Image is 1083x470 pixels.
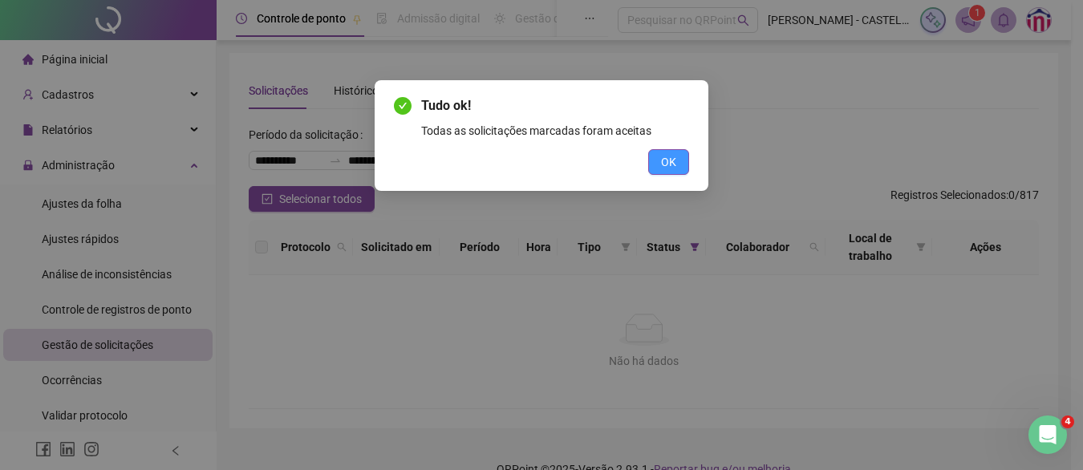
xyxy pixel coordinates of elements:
iframe: Intercom live chat [1028,415,1067,454]
span: OK [661,153,676,171]
span: check-circle [394,97,412,115]
div: Todas as solicitações marcadas foram aceitas [421,122,689,140]
span: 4 [1061,415,1074,428]
span: Tudo ok! [421,96,689,115]
button: OK [648,149,689,175]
